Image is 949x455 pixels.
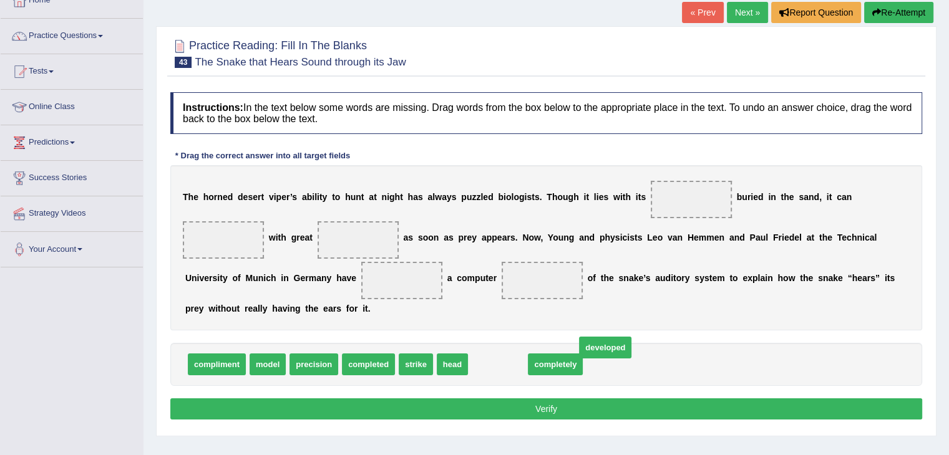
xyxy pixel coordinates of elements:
[862,232,865,242] b: i
[809,192,814,202] b: n
[192,273,197,283] b: n
[408,192,414,202] b: h
[552,192,558,202] b: h
[345,192,351,202] b: h
[318,221,399,259] span: Drop target
[768,192,771,202] b: i
[515,232,518,242] b: .
[677,232,683,242] b: n
[751,192,753,202] b: i
[395,192,401,202] b: h
[323,192,328,202] b: y
[292,192,297,202] b: s
[502,232,507,242] b: a
[276,192,282,202] b: p
[369,192,374,202] b: a
[584,232,590,242] b: n
[243,192,248,202] b: e
[351,273,356,283] b: e
[387,192,389,202] b: i
[489,273,494,283] b: e
[635,232,638,242] b: t
[335,192,341,202] b: o
[480,273,486,283] b: u
[756,232,761,242] b: a
[361,192,364,202] b: t
[214,192,217,202] b: r
[428,232,434,242] b: o
[563,192,568,202] b: u
[480,192,483,202] b: l
[709,273,713,283] b: t
[464,232,467,242] b: r
[269,232,276,242] b: w
[314,192,317,202] b: l
[504,192,506,202] b: i
[527,192,532,202] b: s
[641,192,646,202] b: s
[506,192,512,202] b: o
[682,2,723,23] a: « Prev
[300,232,305,242] b: e
[765,273,767,283] b: i
[319,192,323,202] b: t
[1,19,143,50] a: Practice Questions
[573,192,579,202] b: h
[283,273,289,283] b: n
[609,273,614,283] b: e
[600,232,605,242] b: p
[747,192,751,202] b: r
[532,192,535,202] b: t
[737,192,742,202] b: b
[305,273,308,283] b: r
[258,192,261,202] b: r
[596,192,599,202] b: i
[447,192,452,202] b: y
[673,273,676,283] b: t
[638,273,643,283] b: e
[253,192,258,202] b: e
[321,273,327,283] b: n
[668,232,673,242] b: v
[170,37,406,68] h2: Practice Reading: Fill In The Blanks
[317,192,319,202] b: i
[423,232,429,242] b: o
[636,192,638,202] b: i
[804,192,809,202] b: a
[220,273,223,283] b: t
[476,192,480,202] b: z
[782,232,784,242] b: i
[482,232,487,242] b: a
[452,192,457,202] b: s
[622,232,627,242] b: c
[462,273,467,283] b: o
[449,232,454,242] b: s
[170,150,355,161] div: * Drag the correct answer into all target fields
[457,273,462,283] b: c
[784,232,789,242] b: e
[281,273,283,283] b: i
[507,232,510,242] b: r
[814,192,819,202] b: d
[579,232,584,242] b: a
[432,192,435,202] b: l
[847,192,852,202] b: n
[673,232,678,242] b: a
[627,232,630,242] b: i
[681,273,684,283] b: r
[771,2,861,23] button: Report Question
[510,232,515,242] b: s
[623,192,626,202] b: t
[653,232,658,242] b: e
[286,192,290,202] b: r
[199,273,204,283] b: v
[513,192,519,202] b: o
[752,273,758,283] b: p
[870,232,875,242] b: a
[874,232,877,242] b: l
[613,192,620,202] b: w
[540,232,543,242] b: ,
[671,273,673,283] b: i
[492,232,497,242] b: p
[557,192,563,202] b: o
